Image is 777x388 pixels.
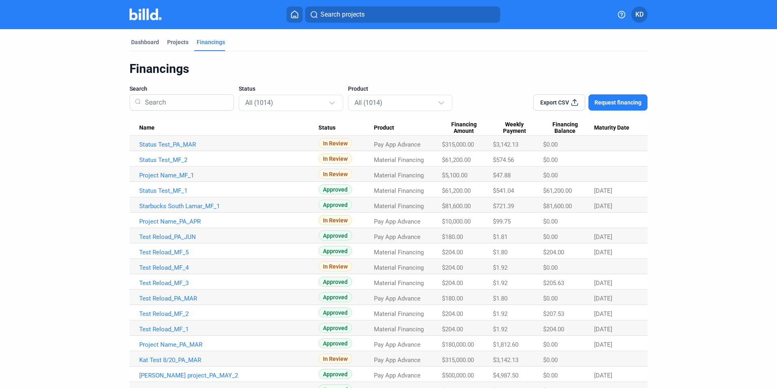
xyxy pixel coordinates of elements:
span: Product [374,124,394,132]
a: Test Reload_MF_2 [139,310,318,318]
span: In Review [318,169,352,179]
div: Name [139,124,318,132]
span: $0.00 [543,264,558,271]
span: $81,600.00 [543,203,572,210]
a: Test Reload_MF_5 [139,249,318,256]
span: $3,142.13 [493,141,518,148]
span: $180.00 [442,295,463,302]
div: Financing Balance [543,121,594,135]
div: Dashboard [131,38,159,46]
span: $0.00 [543,295,558,302]
span: $207.53 [543,310,564,318]
span: Pay App Advance [374,295,420,302]
span: $204.00 [442,326,463,333]
span: $61,200.00 [442,156,471,164]
a: Status Test_PA_MAR [139,141,318,148]
a: Starbucks South Lamar_MF_1 [139,203,318,210]
span: Search [129,85,147,93]
span: Material Financing [374,279,424,287]
div: Financing Amount [442,121,493,135]
span: [DATE] [594,233,612,241]
span: [DATE] [594,279,612,287]
span: Approved [318,369,352,379]
span: Approved [318,277,352,287]
span: $0.00 [543,341,558,348]
span: Search projects [321,10,365,19]
a: Test Reload_MF_4 [139,264,318,271]
span: Material Financing [374,249,424,256]
span: $541.04 [493,187,514,194]
button: Request financing [588,94,647,111]
span: $47.88 [493,172,511,179]
div: Maturity Date [594,124,638,132]
span: Approved [318,200,352,210]
a: Project Name_PA_APR [139,218,318,225]
span: $721.39 [493,203,514,210]
span: $3,142.13 [493,356,518,364]
span: Approved [318,230,352,241]
span: $1.80 [493,249,507,256]
span: $1.92 [493,264,507,271]
span: Status [318,124,335,132]
span: [DATE] [594,187,612,194]
span: $1.92 [493,326,507,333]
span: $4,987.50 [493,372,518,379]
span: [DATE] [594,203,612,210]
span: $5,100.00 [442,172,467,179]
span: $205.63 [543,279,564,287]
div: Product [374,124,442,132]
span: $0.00 [543,172,558,179]
button: Export CSV [533,94,585,111]
span: [DATE] [594,341,612,348]
span: Material Financing [374,172,424,179]
a: Test Reload_PA_MAR [139,295,318,302]
span: Pay App Advance [374,372,420,379]
span: $204.00 [442,249,463,256]
span: $0.00 [543,372,558,379]
span: $0.00 [543,233,558,241]
span: Approved [318,184,352,194]
span: $0.00 [543,218,558,225]
span: Approved [318,307,352,318]
span: $10,000.00 [442,218,471,225]
span: Pay App Advance [374,233,420,241]
a: Status Test_MF_2 [139,156,318,164]
span: $1.92 [493,279,507,287]
input: Search [142,92,229,113]
img: Billd Company Logo [129,9,161,20]
span: $204.00 [442,264,463,271]
mat-select-trigger: All (1014) [245,99,273,107]
span: [DATE] [594,372,612,379]
span: $81,600.00 [442,203,471,210]
a: Test Reload_MF_3 [139,279,318,287]
div: Financings [129,61,647,77]
span: $1.80 [493,295,507,302]
span: [DATE] [594,295,612,302]
span: Financing Balance [543,121,587,135]
span: Approved [318,323,352,333]
span: $500,000.00 [442,372,474,379]
span: $204.00 [442,279,463,287]
span: $204.00 [442,310,463,318]
button: Search projects [305,6,500,23]
span: Financing Amount [442,121,486,135]
span: Material Financing [374,326,424,333]
span: Name [139,124,155,132]
span: $0.00 [543,356,558,364]
span: [DATE] [594,310,612,318]
span: $1.81 [493,233,507,241]
span: $180,000.00 [442,341,474,348]
span: Material Financing [374,156,424,164]
span: Approved [318,338,352,348]
a: [PERSON_NAME] project_PA_MAY_2 [139,372,318,379]
div: Weekly Payment [493,121,543,135]
span: Maturity Date [594,124,629,132]
span: Weekly Payment [493,121,536,135]
span: $180.00 [442,233,463,241]
a: Project Name_MF_1 [139,172,318,179]
span: $61,200.00 [543,187,572,194]
a: Project Name_PA_MAR [139,341,318,348]
span: KD [635,10,643,19]
span: Pay App Advance [374,341,420,348]
a: Status Test_MF_1 [139,187,318,194]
